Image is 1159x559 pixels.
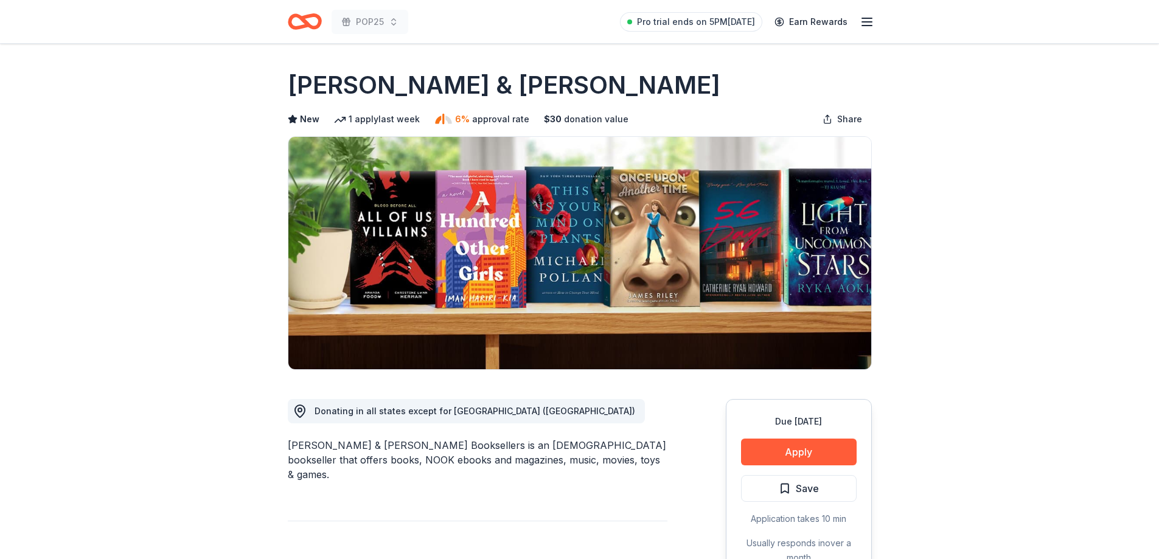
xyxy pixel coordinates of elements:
span: Pro trial ends on 5PM[DATE] [637,15,755,29]
a: Pro trial ends on 5PM[DATE] [620,12,762,32]
button: Share [813,107,872,131]
div: [PERSON_NAME] & [PERSON_NAME] Booksellers is an [DEMOGRAPHIC_DATA] bookseller that offers books, ... [288,438,667,482]
button: POP25 [332,10,408,34]
span: Share [837,112,862,127]
button: Apply [741,439,857,465]
div: 1 apply last week [334,112,420,127]
a: Home [288,7,322,36]
img: Image for Barnes & Noble [288,137,871,369]
span: $ 30 [544,112,562,127]
span: approval rate [472,112,529,127]
span: donation value [564,112,628,127]
div: Application takes 10 min [741,512,857,526]
h1: [PERSON_NAME] & [PERSON_NAME] [288,68,720,102]
a: Earn Rewards [767,11,855,33]
span: Save [796,481,819,496]
span: POP25 [356,15,384,29]
span: 6% [455,112,470,127]
div: Due [DATE] [741,414,857,429]
button: Save [741,475,857,502]
span: Donating in all states except for [GEOGRAPHIC_DATA] ([GEOGRAPHIC_DATA]) [315,406,635,416]
span: New [300,112,319,127]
